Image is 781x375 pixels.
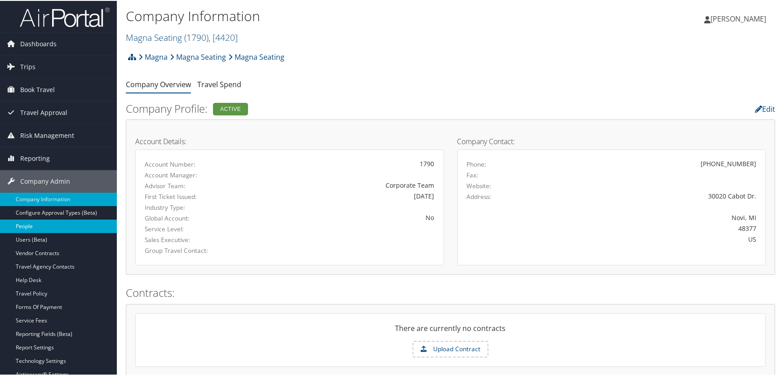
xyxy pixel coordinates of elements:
label: Advisor Team: [145,181,232,190]
span: Risk Management [20,124,74,146]
div: Corporate Team [246,180,435,189]
a: Magna Seating [126,31,238,43]
a: Magna Seating [228,47,284,65]
div: US [542,234,756,243]
div: 1790 [246,158,435,168]
a: Magna Seating [170,47,226,65]
div: Active [213,102,248,115]
span: Company Admin [20,169,70,192]
label: Global Account: [145,213,232,222]
label: Industry Type: [145,202,232,211]
label: Phone: [467,159,487,168]
label: Fax: [467,170,479,179]
span: [PERSON_NAME] [710,13,766,23]
h2: Company Profile: [126,100,554,115]
label: First Ticket Issued: [145,191,232,200]
div: There are currently no contracts [136,322,765,340]
h1: Company Information [126,6,559,25]
span: Dashboards [20,32,57,54]
span: Trips [20,55,35,77]
div: No [246,212,435,221]
div: 30020 Cabot Dr. [542,190,756,200]
a: Edit [755,103,775,113]
label: Service Level: [145,224,232,233]
label: Address: [467,191,492,200]
div: [PHONE_NUMBER] [701,158,756,168]
label: Sales Executive: [145,234,232,243]
div: Novi, MI [542,212,756,221]
label: Account Manager: [145,170,232,179]
div: 48377 [542,223,756,232]
h4: Account Details: [135,137,444,144]
img: airportal-logo.png [20,6,110,27]
label: Upload Contract [413,341,488,356]
a: Magna [138,47,168,65]
a: Company Overview [126,79,191,88]
label: Website: [467,181,492,190]
span: Reporting [20,146,50,169]
label: Group Travel Contact: [145,245,232,254]
span: Travel Approval [20,101,67,123]
h2: Contracts: [126,284,775,300]
div: [DATE] [246,190,435,200]
span: ( 1790 ) [184,31,209,43]
h4: Company Contact: [457,137,766,144]
a: [PERSON_NAME] [704,4,775,31]
span: Book Travel [20,78,55,100]
label: Account Number: [145,159,232,168]
span: , [ 4420 ] [209,31,238,43]
a: Travel Spend [197,79,241,88]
